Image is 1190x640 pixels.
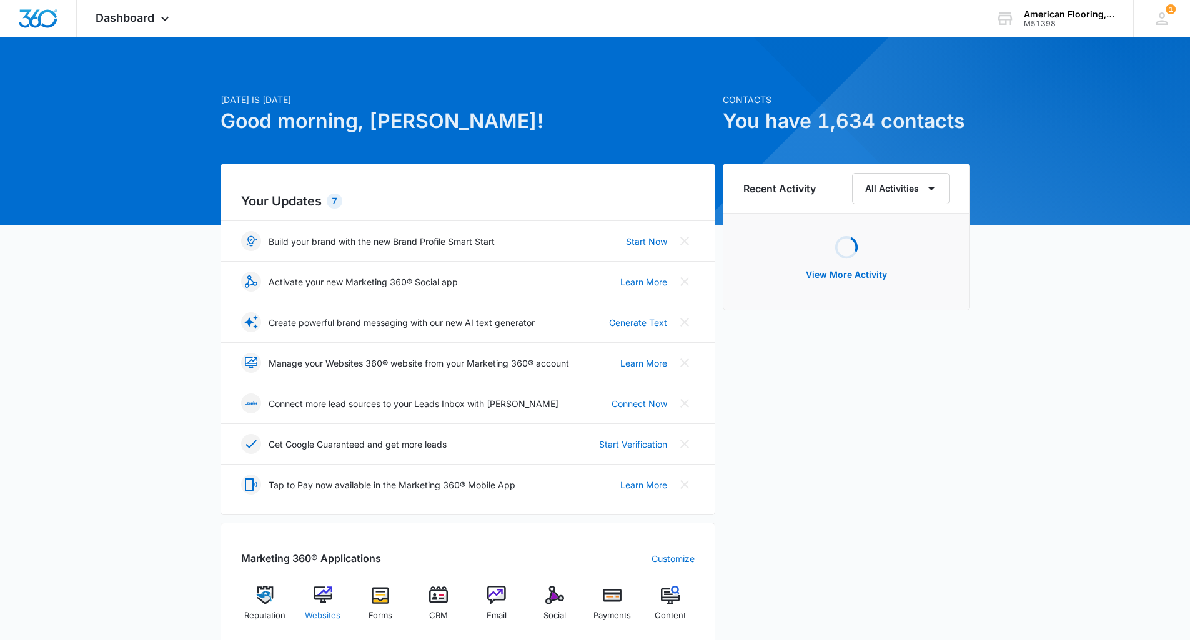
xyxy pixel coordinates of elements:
[793,260,900,290] button: View More Activity
[96,11,154,24] span: Dashboard
[269,478,515,491] p: Tap to Pay now available in the Marketing 360® Mobile App
[675,393,695,413] button: Close
[675,312,695,332] button: Close
[241,551,381,566] h2: Marketing 360® Applications
[626,235,667,248] a: Start Now
[415,586,463,631] a: CRM
[221,106,715,136] h1: Good morning, [PERSON_NAME]!
[269,397,558,410] p: Connect more lead sources to your Leads Inbox with [PERSON_NAME]
[647,586,695,631] a: Content
[429,609,448,622] span: CRM
[299,586,347,631] a: Websites
[599,438,667,451] a: Start Verification
[487,609,507,622] span: Email
[241,192,695,210] h2: Your Updates
[1166,4,1176,14] span: 1
[652,552,695,565] a: Customize
[1024,9,1115,19] div: account name
[675,231,695,251] button: Close
[675,272,695,292] button: Close
[221,93,715,106] p: [DATE] is [DATE]
[357,586,405,631] a: Forms
[1024,19,1115,28] div: account id
[241,586,289,631] a: Reputation
[269,275,458,288] p: Activate your new Marketing 360® Social app
[327,194,342,209] div: 7
[655,609,686,622] span: Content
[269,316,535,329] p: Create powerful brand messaging with our new AI text generator
[743,181,816,196] h6: Recent Activity
[620,275,667,288] a: Learn More
[620,357,667,370] a: Learn More
[543,609,566,622] span: Social
[305,609,340,622] span: Websites
[620,478,667,491] a: Learn More
[723,93,970,106] p: Contacts
[269,438,447,451] p: Get Google Guaranteed and get more leads
[852,173,950,204] button: All Activities
[593,609,631,622] span: Payments
[612,397,667,410] a: Connect Now
[675,475,695,495] button: Close
[675,353,695,373] button: Close
[609,316,667,329] a: Generate Text
[723,106,970,136] h1: You have 1,634 contacts
[269,235,495,248] p: Build your brand with the new Brand Profile Smart Start
[473,586,521,631] a: Email
[1166,4,1176,14] div: notifications count
[369,609,392,622] span: Forms
[588,586,637,631] a: Payments
[530,586,578,631] a: Social
[269,357,569,370] p: Manage your Websites 360® website from your Marketing 360® account
[675,434,695,454] button: Close
[244,609,285,622] span: Reputation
